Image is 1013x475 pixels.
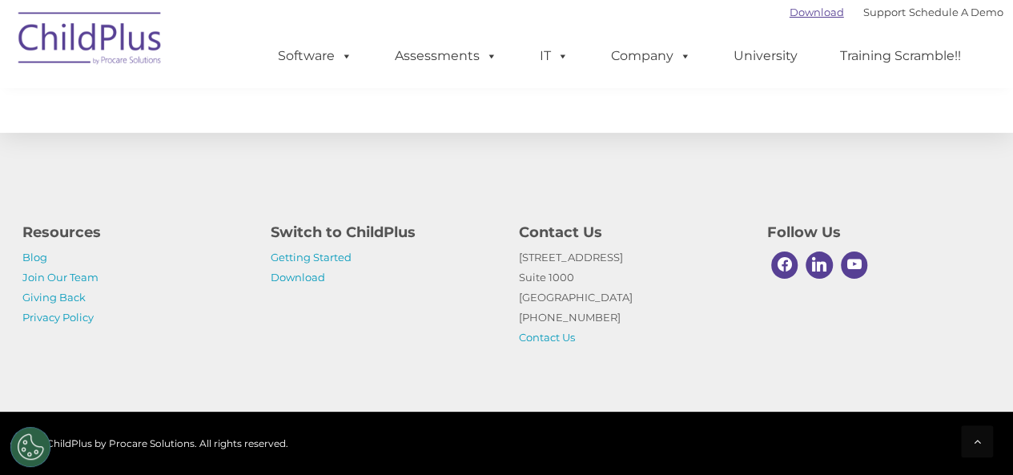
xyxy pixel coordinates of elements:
[271,251,352,264] a: Getting Started
[837,248,872,283] a: Youtube
[824,40,977,72] a: Training Scramble!!
[379,40,513,72] a: Assessments
[790,6,1003,18] font: |
[22,291,86,304] a: Giving Back
[718,40,814,72] a: University
[223,171,291,183] span: Phone number
[262,40,368,72] a: Software
[271,271,325,284] a: Download
[22,221,247,244] h4: Resources
[10,437,288,449] span: © 2025 ChildPlus by Procare Solutions. All rights reserved.
[790,6,844,18] a: Download
[909,6,1003,18] a: Schedule A Demo
[595,40,707,72] a: Company
[767,221,991,244] h4: Follow Us
[519,248,743,348] p: [STREET_ADDRESS] Suite 1000 [GEOGRAPHIC_DATA] [PHONE_NUMBER]
[519,221,743,244] h4: Contact Us
[524,40,585,72] a: IT
[10,427,50,467] button: Cookies Settings
[802,248,837,283] a: Linkedin
[863,6,906,18] a: Support
[271,221,495,244] h4: Switch to ChildPlus
[767,248,802,283] a: Facebook
[519,331,575,344] a: Contact Us
[22,271,98,284] a: Join Our Team
[22,251,47,264] a: Blog
[22,311,94,324] a: Privacy Policy
[10,1,171,81] img: ChildPlus by Procare Solutions
[223,106,271,118] span: Last name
